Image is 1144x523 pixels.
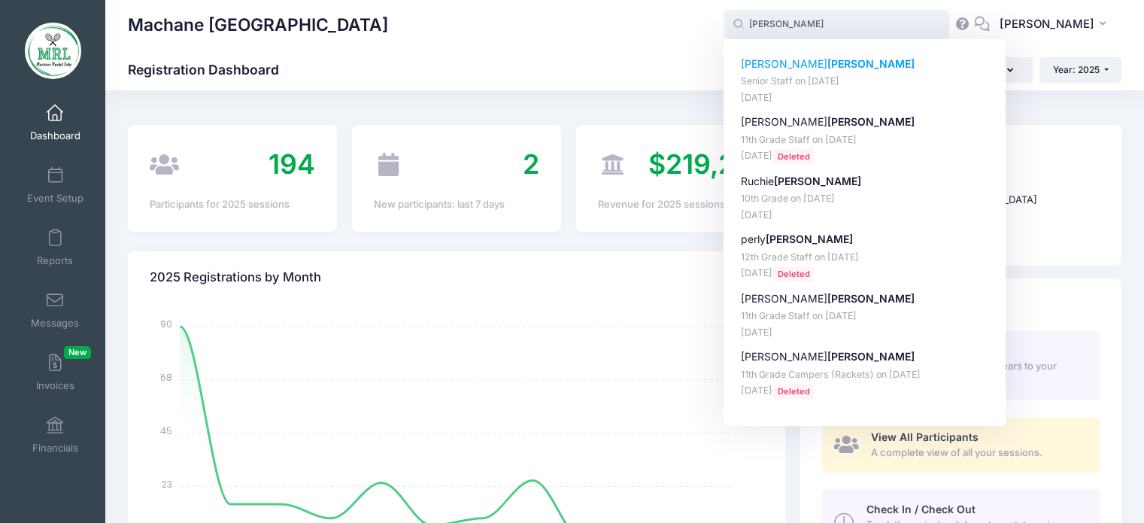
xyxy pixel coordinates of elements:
input: Search by First Name, Last Name, or Email... [724,10,949,40]
span: Dashboard [30,129,80,142]
span: View All Participants [871,430,979,443]
p: [DATE] [741,266,989,281]
a: Reports [20,221,91,274]
p: perly [741,232,989,248]
p: [PERSON_NAME] [741,349,989,365]
span: Deleted [772,384,815,398]
p: [DATE] [741,384,989,398]
p: [DATE] [741,91,989,105]
p: [DATE] [741,149,989,163]
div: Participants for 2025 sessions [150,197,315,212]
a: View All Participants A complete view of all your sessions. [822,418,1100,473]
a: InvoicesNew [20,346,91,399]
span: [PERSON_NAME] [1000,16,1094,32]
span: Deleted [772,266,815,281]
span: Check In / Check Out [866,503,975,515]
p: 12th Grade Staff on [DATE] [741,251,989,265]
p: 11th Grade Staff on [DATE] [741,133,989,147]
span: Financials [32,442,78,455]
span: Event Setup [27,192,83,205]
span: Invoices [36,379,74,392]
button: Year: 2025 [1039,57,1121,83]
p: [PERSON_NAME] [741,56,989,72]
tspan: 90 [161,318,173,330]
a: Messages [20,284,91,336]
div: Revenue for 2025 sessions [598,197,763,212]
a: Dashboard [20,96,91,149]
a: Event Setup [20,159,91,211]
p: Senior Staff on [DATE] [741,74,989,89]
strong: [PERSON_NAME] [774,175,861,187]
span: Year: 2025 [1053,64,1100,75]
span: A complete view of all your sessions. [871,445,1082,461]
button: [PERSON_NAME] [990,8,1121,42]
span: Reports [37,254,73,267]
p: [DATE] [741,326,989,340]
p: 10th Grade on [DATE] [741,192,989,206]
span: Deleted [772,149,815,163]
p: 11th Grade Staff on [DATE] [741,309,989,324]
tspan: 23 [162,477,173,490]
p: [PERSON_NAME] [741,291,989,307]
p: [DATE] [741,208,989,223]
p: [PERSON_NAME] [741,114,989,130]
h1: Registration Dashboard [128,62,292,78]
strong: [PERSON_NAME] [827,115,915,128]
span: 2 [523,147,539,181]
strong: [PERSON_NAME] [827,350,915,363]
p: 11th Grade Campers (Rackets) on [DATE] [741,368,989,382]
span: $219,261 [648,147,763,181]
img: Machane Racket Lake [25,23,81,79]
strong: [PERSON_NAME] [827,292,915,305]
a: Financials [20,409,91,461]
span: New [64,346,91,359]
div: New participants: last 7 days [374,197,539,212]
h4: 2025 Registrations by Month [150,256,321,299]
strong: [PERSON_NAME] [827,57,915,70]
tspan: 45 [161,424,173,437]
p: Ruchie [741,174,989,190]
strong: [PERSON_NAME] [766,233,853,245]
tspan: 68 [161,371,173,384]
span: Messages [31,317,79,330]
span: 194 [269,147,315,181]
h1: Machane [GEOGRAPHIC_DATA] [128,8,388,42]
